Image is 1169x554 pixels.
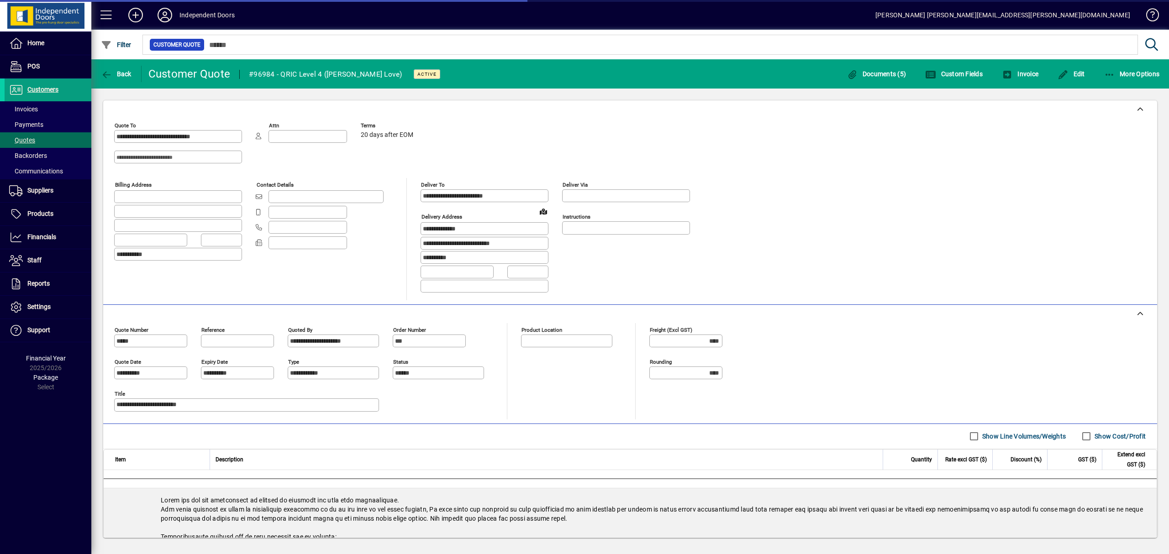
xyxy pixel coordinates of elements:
span: Invoices [9,105,38,113]
span: Reports [27,280,50,287]
span: Communications [9,167,63,175]
mat-label: Product location [521,326,562,333]
span: Active [417,71,437,77]
a: Staff [5,249,91,272]
mat-label: Type [288,358,299,365]
mat-label: Quoted by [288,326,312,333]
a: Invoices [5,101,91,117]
div: [PERSON_NAME] [PERSON_NAME][EMAIL_ADDRESS][PERSON_NAME][DOMAIN_NAME] [875,8,1130,22]
span: Financials [27,233,56,240]
mat-label: Rounding [650,358,672,365]
mat-label: Order number [393,326,426,333]
span: More Options [1104,70,1160,78]
span: Item [115,455,126,465]
mat-label: Quote date [115,358,141,365]
mat-label: Deliver via [563,182,588,188]
a: Payments [5,117,91,132]
div: #96984 - QRIC Level 4 ([PERSON_NAME] Love) [249,67,402,82]
a: Suppliers [5,179,91,202]
span: Quotes [9,136,35,144]
span: Support [27,326,50,334]
span: POS [27,63,40,70]
span: Extend excl GST ($) [1108,449,1145,470]
button: Filter [99,37,134,53]
span: GST ($) [1078,455,1096,465]
mat-label: Instructions [563,214,590,220]
span: Edit [1058,70,1085,78]
mat-label: Quote number [115,326,148,333]
button: Documents (5) [844,66,908,82]
span: Settings [27,303,51,310]
a: Support [5,319,91,342]
span: Products [27,210,53,217]
span: Terms [361,123,416,129]
app-page-header-button: Back [91,66,142,82]
a: Settings [5,296,91,319]
span: Filter [101,41,132,48]
button: More Options [1102,66,1162,82]
span: Invoice [1002,70,1038,78]
a: Communications [5,163,91,179]
div: Customer Quote [148,67,231,81]
span: Back [101,70,132,78]
span: Suppliers [27,187,53,194]
span: 20 days after EOM [361,131,413,139]
button: Invoice [1000,66,1041,82]
label: Show Line Volumes/Weights [980,432,1066,441]
span: Customer Quote [153,40,200,49]
span: Description [216,455,243,465]
button: Profile [150,7,179,23]
span: Rate excl GST ($) [945,455,987,465]
mat-label: Reference [201,326,225,333]
span: Documents (5) [847,70,906,78]
mat-label: Expiry date [201,358,228,365]
button: Edit [1055,66,1087,82]
span: Package [33,374,58,381]
button: Add [121,7,150,23]
a: Reports [5,272,91,295]
mat-label: Freight (excl GST) [650,326,692,333]
div: Independent Doors [179,8,235,22]
mat-label: Title [115,390,125,397]
span: Custom Fields [925,70,983,78]
span: Quantity [911,455,932,465]
span: Staff [27,256,42,264]
span: Financial Year [26,355,66,362]
span: Backorders [9,152,47,159]
mat-label: Deliver To [421,182,445,188]
span: Customers [27,86,58,93]
a: Home [5,32,91,55]
a: Products [5,203,91,225]
a: View on map [536,204,551,219]
a: POS [5,55,91,78]
span: Home [27,39,44,47]
span: Payments [9,121,43,128]
span: Discount (%) [1011,455,1042,465]
a: Financials [5,226,91,249]
a: Knowledge Base [1139,2,1158,31]
button: Back [99,66,134,82]
mat-label: Status [393,358,408,365]
button: Custom Fields [923,66,985,82]
a: Quotes [5,132,91,148]
mat-label: Quote To [115,122,136,129]
a: Backorders [5,148,91,163]
label: Show Cost/Profit [1093,432,1146,441]
mat-label: Attn [269,122,279,129]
